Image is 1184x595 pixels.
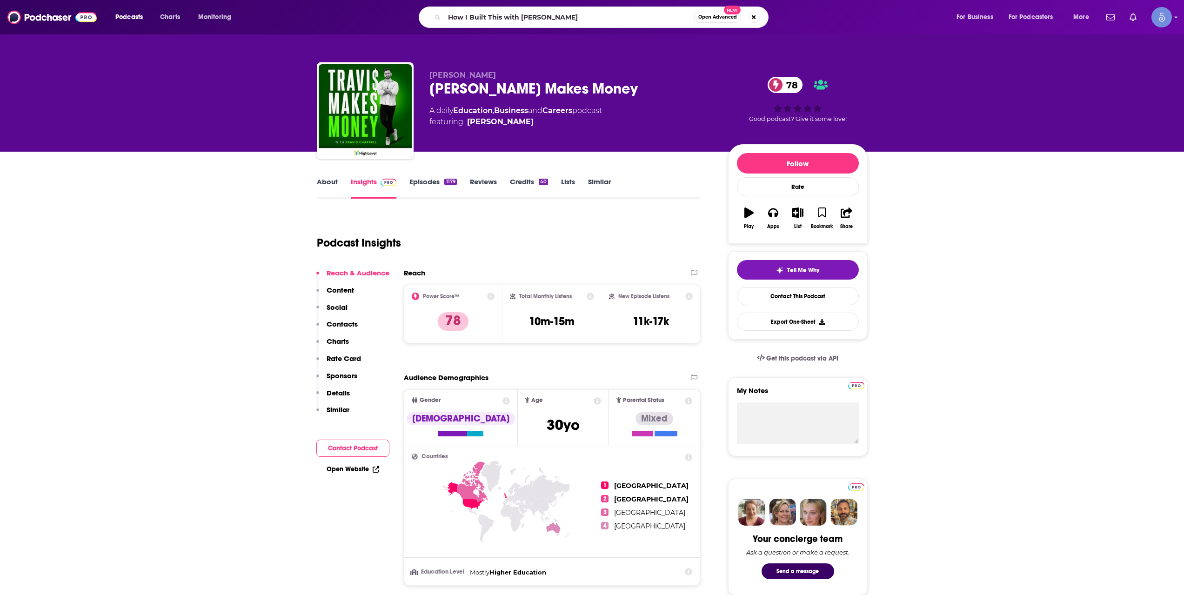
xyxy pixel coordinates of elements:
[316,388,350,406] button: Details
[510,177,548,199] a: Credits40
[531,397,543,403] span: Age
[316,337,349,354] button: Charts
[1151,7,1172,27] span: Logged in as Spiral5-G1
[694,12,741,23] button: Open AdvancedNew
[453,106,493,115] a: Education
[768,77,803,93] a: 78
[794,224,802,229] div: List
[327,268,389,277] p: Reach & Audience
[428,7,777,28] div: Search podcasts, credits, & more...
[561,177,575,199] a: Lists
[327,286,354,294] p: Content
[834,201,858,235] button: Share
[115,11,143,24] span: Podcasts
[588,177,611,199] a: Similar
[316,405,349,422] button: Similar
[848,382,864,389] img: Podchaser Pro
[787,267,819,274] span: Tell Me Why
[420,397,441,403] span: Gender
[614,495,689,503] span: [GEOGRAPHIC_DATA]
[1003,10,1067,25] button: open menu
[409,177,456,199] a: Episodes1179
[198,11,231,24] span: Monitoring
[327,371,357,380] p: Sponsors
[529,314,575,328] h3: 10m-15m
[614,522,685,530] span: [GEOGRAPHIC_DATA]
[800,499,827,526] img: Jules Profile
[316,303,348,320] button: Social
[601,481,609,489] span: 1
[327,465,379,473] a: Open Website
[950,10,1005,25] button: open menu
[316,286,354,303] button: Content
[470,177,497,199] a: Reviews
[316,320,358,337] button: Contacts
[327,354,361,363] p: Rate Card
[766,354,838,362] span: Get this podcast via API
[601,508,609,516] span: 3
[154,10,186,25] a: Charts
[423,293,459,300] h2: Power Score™
[777,77,803,93] span: 78
[316,440,389,457] button: Contact Podcast
[767,224,779,229] div: Apps
[618,293,669,300] h2: New Episode Listens
[737,287,859,305] a: Contact This Podcast
[547,416,580,434] span: 30 yo
[848,381,864,389] a: Pro website
[407,412,515,425] div: [DEMOGRAPHIC_DATA]
[351,177,397,199] a: InsightsPodchaser Pro
[633,314,669,328] h3: 11k-17k
[830,499,857,526] img: Jon Profile
[746,548,850,556] div: Ask a question or make a request.
[749,115,847,122] span: Good podcast? Give it some love!
[737,177,859,196] div: Rate
[317,236,401,250] h1: Podcast Insights
[444,179,456,185] div: 1179
[761,201,785,235] button: Apps
[327,303,348,312] p: Social
[810,201,834,235] button: Bookmark
[327,388,350,397] p: Details
[412,569,466,575] h3: Education Level
[467,116,534,127] div: [PERSON_NAME]
[327,337,349,346] p: Charts
[744,224,754,229] div: Play
[429,116,602,127] span: featuring
[327,320,358,328] p: Contacts
[381,179,397,186] img: Podchaser Pro
[160,11,180,24] span: Charts
[470,568,489,576] span: Mostly
[737,386,859,402] label: My Notes
[737,260,859,280] button: tell me why sparkleTell Me Why
[601,522,609,529] span: 4
[737,153,859,174] button: Follow
[7,8,97,26] a: Podchaser - Follow, Share and Rate Podcasts
[493,106,494,115] span: ,
[429,71,496,80] span: [PERSON_NAME]
[957,11,993,24] span: For Business
[811,224,833,229] div: Bookmark
[1126,9,1140,25] a: Show notifications dropdown
[429,105,602,127] div: A daily podcast
[1103,9,1118,25] a: Show notifications dropdown
[317,177,338,199] a: About
[421,454,448,460] span: Countries
[840,224,853,229] div: Share
[327,405,349,414] p: Similar
[749,347,846,370] a: Get this podcast via API
[762,563,834,579] button: Send a message
[737,313,859,331] button: Export One-Sheet
[724,6,741,14] span: New
[1073,11,1089,24] span: More
[776,267,783,274] img: tell me why sparkle
[635,412,673,425] div: Mixed
[614,508,685,517] span: [GEOGRAPHIC_DATA]
[785,201,809,235] button: List
[319,64,412,157] img: Travis Makes Money
[848,483,864,491] img: Podchaser Pro
[1151,7,1172,27] img: User Profile
[698,15,737,20] span: Open Advanced
[316,268,389,286] button: Reach & Audience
